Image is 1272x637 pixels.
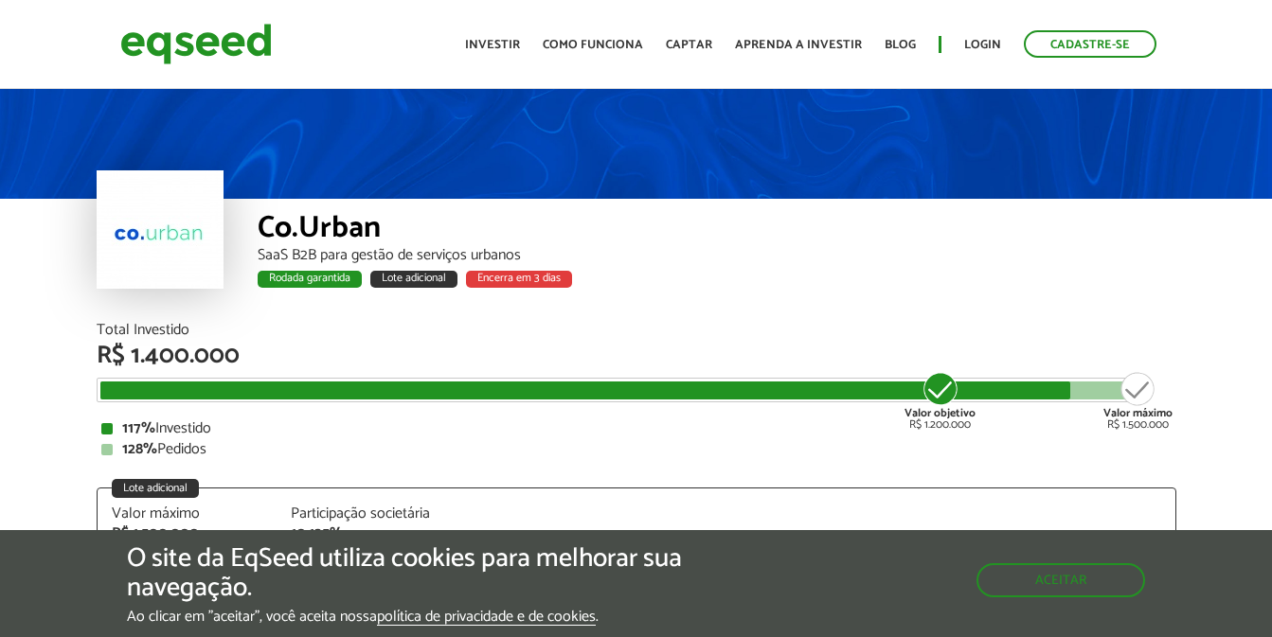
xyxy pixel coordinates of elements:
[976,563,1145,597] button: Aceitar
[127,544,738,603] h5: O site da EqSeed utiliza cookies para melhorar sua navegação.
[964,39,1001,51] a: Login
[101,442,1172,457] div: Pedidos
[666,39,712,51] a: Captar
[291,506,442,522] div: Participação societária
[905,370,976,431] div: R$ 1.200.000
[127,608,738,626] p: Ao clicar em "aceitar", você aceita nossa .
[885,39,916,51] a: Blog
[1024,30,1156,58] a: Cadastre-se
[1103,370,1173,431] div: R$ 1.500.000
[258,248,1176,263] div: SaaS B2B para gestão de serviços urbanos
[112,526,263,541] div: R$ 1.500.000
[465,39,520,51] a: Investir
[258,271,362,288] div: Rodada garantida
[97,344,1176,368] div: R$ 1.400.000
[101,421,1172,436] div: Investido
[112,479,199,498] div: Lote adicional
[466,271,572,288] div: Encerra em 3 dias
[258,213,1176,248] div: Co.Urban
[97,323,1176,338] div: Total Investido
[120,19,272,69] img: EqSeed
[370,271,457,288] div: Lote adicional
[291,526,442,541] div: 10,125%
[1103,404,1173,422] strong: Valor máximo
[122,436,157,462] strong: 128%
[112,506,263,522] div: Valor máximo
[122,416,155,441] strong: 117%
[543,39,643,51] a: Como funciona
[905,404,976,422] strong: Valor objetivo
[735,39,862,51] a: Aprenda a investir
[377,610,596,626] a: política de privacidade e de cookies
